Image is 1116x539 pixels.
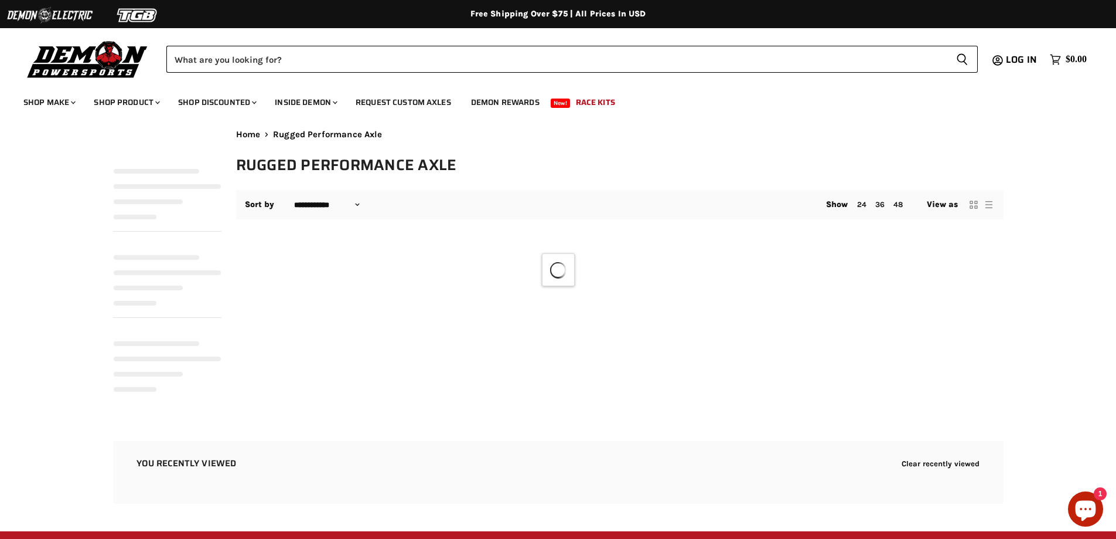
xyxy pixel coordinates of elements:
a: Home [236,130,261,140]
span: New! [551,99,571,108]
div: Free Shipping Over $75 | All Prices In USD [90,9,1027,19]
a: Inside Demon [266,90,344,114]
img: TGB Logo 2 [94,4,182,26]
inbox-online-store-chat: Shopify online store chat [1064,491,1107,530]
span: Rugged Performance Axle [273,130,382,140]
button: Search [947,46,978,73]
nav: Collection utilities [236,190,1004,219]
a: Log in [1001,55,1044,65]
button: list view [983,199,995,211]
a: $0.00 [1044,51,1093,68]
a: Race Kits [567,90,624,114]
span: View as [927,200,958,209]
span: Log in [1006,52,1037,67]
button: Clear recently viewed [902,459,980,468]
nav: Breadcrumbs [236,130,1004,140]
label: Sort by [245,200,275,209]
input: Search [166,46,947,73]
ul: Main menu [15,86,1084,114]
a: Demon Rewards [462,90,548,114]
a: Shop Make [15,90,83,114]
span: $0.00 [1066,54,1087,65]
a: 48 [893,200,903,209]
aside: Recently viewed products [90,441,1027,504]
a: 24 [857,200,866,209]
a: Shop Product [85,90,167,114]
form: Product [166,46,978,73]
h1: Rugged Performance Axle [236,155,1004,175]
span: Show [826,199,848,209]
button: grid view [968,199,980,211]
img: Demon Electric Logo 2 [6,4,94,26]
h2: You recently viewed [136,459,237,469]
a: Request Custom Axles [347,90,460,114]
a: Shop Discounted [169,90,264,114]
a: 36 [875,200,885,209]
img: Demon Powersports [23,38,152,80]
